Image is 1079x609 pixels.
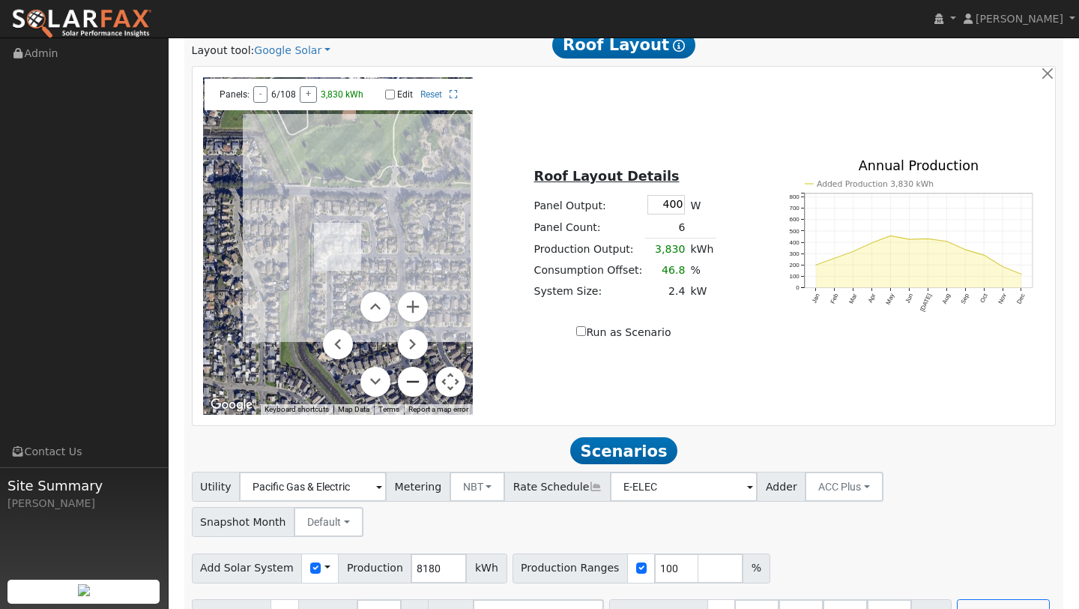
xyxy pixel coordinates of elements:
span: Panels: [220,89,250,100]
circle: onclick="" [927,238,929,240]
span: kWh [466,553,507,583]
td: W [688,193,716,217]
td: kW [688,281,716,302]
td: Consumption Offset: [531,259,645,280]
a: Report a map error [408,405,468,413]
td: 6 [645,217,688,238]
span: Metering [386,472,450,502]
button: Keyboard shortcuts [265,404,329,415]
div: [PERSON_NAME] [7,496,160,511]
input: Run as Scenario [576,326,586,336]
img: Google [207,395,256,415]
td: kWh [688,238,716,260]
circle: onclick="" [814,264,817,266]
circle: onclick="" [964,248,967,250]
circle: onclick="" [852,250,854,253]
text: Oct [979,292,990,304]
span: 3,830 kWh [321,89,363,100]
text: Added Production 3,830 kWh [817,179,934,189]
button: Move right [398,329,428,359]
circle: onclick="" [1021,273,1023,275]
text: Nov [997,292,1008,305]
input: Select a Utility [239,472,387,502]
td: System Size: [531,281,645,302]
span: % [743,553,770,583]
span: [PERSON_NAME] [976,13,1063,25]
input: Select a Rate Schedule [610,472,758,502]
text: Mar [848,292,859,305]
text: 400 [789,239,800,246]
td: % [688,259,716,280]
text: Aug [941,292,952,305]
label: Run as Scenario [576,325,671,340]
span: Snapshot Month [192,507,295,537]
circle: onclick="" [946,240,948,242]
button: Move down [360,367,390,397]
span: 6/108 [271,89,296,100]
a: Full Screen [450,89,458,100]
button: Move up [360,292,390,322]
td: 46.8 [645,259,688,280]
text: 800 [789,193,800,200]
a: Open this area in Google Maps (opens a new window) [207,395,256,415]
td: 3,830 [645,238,688,260]
text: Annual Production [859,158,979,173]
text: 200 [789,262,800,268]
button: ACC Plus [805,472,883,502]
span: Rate Schedule [504,472,611,502]
i: Show Help [673,40,685,52]
text: 100 [789,273,800,280]
text: 300 [789,250,800,257]
text: Jan [811,292,821,304]
td: Panel Output: [531,193,645,217]
circle: onclick="" [889,235,892,237]
span: Scenarios [570,437,677,464]
button: Zoom in [398,292,428,322]
a: Terms (opens in new tab) [378,405,399,413]
td: Production Output: [531,238,645,260]
text: 0 [796,284,800,291]
img: SolarFax [11,8,152,40]
span: Production Ranges [513,553,628,583]
circle: onclick="" [871,241,873,244]
circle: onclick="" [1002,265,1004,268]
text: Jun [904,292,915,304]
button: Map Data [338,404,369,415]
span: Adder [757,472,806,502]
a: Google Solar [254,43,330,58]
circle: onclick="" [983,254,985,256]
text: Feb [829,292,840,305]
td: Panel Count: [531,217,645,238]
a: Reset [420,89,442,100]
u: Roof Layout Details [534,169,680,184]
span: Layout tool: [192,44,255,56]
label: Edit [397,89,413,100]
text: [DATE] [919,292,934,313]
text: Apr [867,292,877,304]
span: Add Solar System [192,553,303,583]
button: Default [294,507,363,537]
button: Zoom out [398,367,428,397]
span: Site Summary [7,475,160,496]
button: Move left [323,329,353,359]
text: 700 [789,205,800,211]
button: + [300,86,317,103]
span: Roof Layout [552,31,695,58]
button: Map camera controls [435,367,465,397]
circle: onclick="" [908,238,910,241]
span: Utility [192,472,241,502]
text: 500 [789,228,800,235]
span: Production [338,553,411,583]
text: May [885,292,896,306]
text: 600 [789,216,800,223]
text: Sep [960,292,970,305]
button: - [253,86,268,103]
circle: onclick="" [833,257,835,259]
button: NBT [450,472,506,502]
text: Dec [1016,292,1027,305]
img: retrieve [78,584,90,596]
td: 2.4 [645,281,688,302]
